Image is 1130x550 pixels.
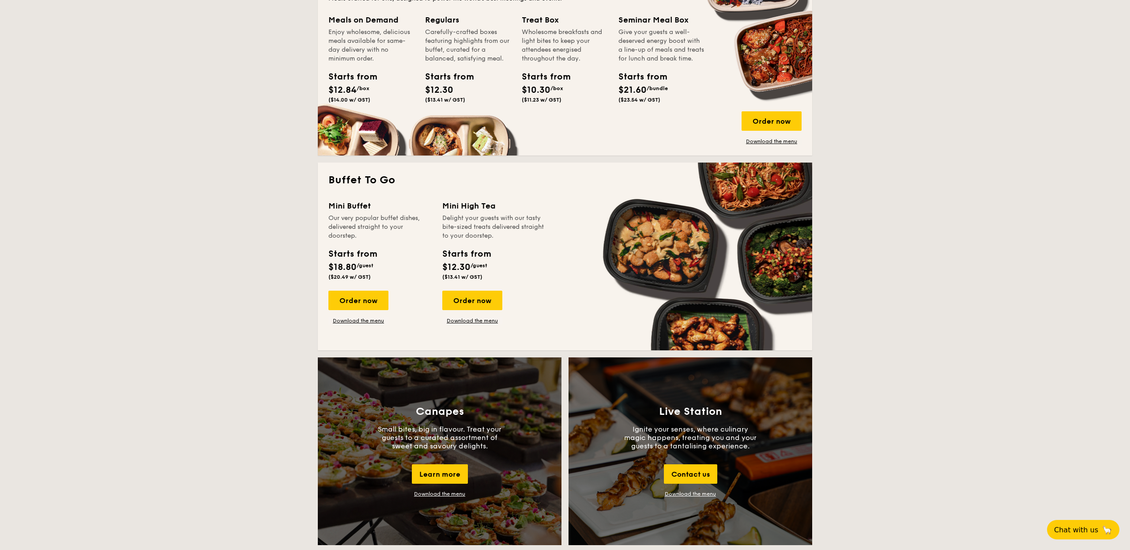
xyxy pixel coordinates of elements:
div: Contact us [664,464,717,484]
h2: Buffet To Go [328,173,802,187]
span: ($23.54 w/ GST) [618,97,660,103]
a: Download the menu [442,317,502,324]
span: ($11.23 w/ GST) [522,97,561,103]
span: ($20.49 w/ GST) [328,274,371,280]
div: Starts from [618,70,658,83]
div: Starts from [328,70,368,83]
div: Our very popular buffet dishes, delivered straight to your doorstep. [328,214,432,240]
span: $12.30 [425,85,453,95]
div: Give your guests a well-deserved energy boost with a line-up of meals and treats for lunch and br... [618,28,704,63]
div: Mini Buffet [328,200,432,212]
div: Download the menu [414,491,465,497]
div: Delight your guests with our tasty bite-sized treats delivered straight to your doorstep. [442,214,546,240]
a: Download the menu [742,138,802,145]
h3: Live Station [659,406,722,418]
p: Small bites, big in flavour. Treat your guests to a curated assortment of sweet and savoury delig... [373,425,506,450]
span: $21.60 [618,85,647,95]
span: /box [550,85,563,91]
div: Seminar Meal Box [618,14,704,26]
button: Chat with us🦙 [1047,520,1119,539]
div: Order now [442,291,502,310]
span: /guest [471,262,487,269]
span: 🦙 [1102,525,1112,535]
span: ($13.41 w/ GST) [442,274,482,280]
div: Treat Box [522,14,608,26]
div: Enjoy wholesome, delicious meals available for same-day delivery with no minimum order. [328,28,414,63]
div: Starts from [425,70,465,83]
div: Starts from [522,70,561,83]
div: Learn more [412,464,468,484]
a: Download the menu [665,491,716,497]
span: $18.80 [328,262,357,273]
span: ($14.00 w/ GST) [328,97,370,103]
div: Regulars [425,14,511,26]
div: Meals on Demand [328,14,414,26]
p: Ignite your senses, where culinary magic happens, treating you and your guests to a tantalising e... [624,425,757,450]
div: Mini High Tea [442,200,546,212]
span: /bundle [647,85,668,91]
h3: Canapes [416,406,464,418]
div: Wholesome breakfasts and light bites to keep your attendees energised throughout the day. [522,28,608,63]
div: Starts from [328,247,377,261]
div: Order now [742,111,802,131]
div: Starts from [442,247,490,261]
span: /box [357,85,369,91]
div: Order now [328,291,388,310]
span: $12.84 [328,85,357,95]
span: $12.30 [442,262,471,273]
a: Download the menu [328,317,388,324]
span: ($13.41 w/ GST) [425,97,465,103]
span: /guest [357,262,373,269]
span: Chat with us [1054,526,1098,534]
div: Carefully-crafted boxes featuring highlights from our buffet, curated for a balanced, satisfying ... [425,28,511,63]
span: $10.30 [522,85,550,95]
